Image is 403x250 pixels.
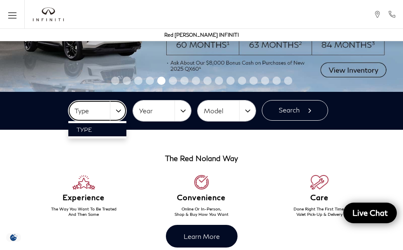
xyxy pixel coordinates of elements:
[25,194,142,202] h6: Experience
[273,77,281,85] span: Go to slide 15
[139,104,175,118] span: Year
[4,233,23,242] section: Click to Open Cookie Consent Modal
[198,100,256,121] button: Model
[166,225,238,248] a: Learn More
[33,7,64,21] a: infiniti
[192,77,200,85] span: Go to slide 8
[77,126,92,133] span: Type
[33,7,64,21] img: INFINITI
[215,77,223,85] span: Go to slide 10
[348,208,392,218] span: Live Chat
[204,104,239,118] span: Model
[123,77,131,85] span: Go to slide 2
[169,77,177,85] span: Go to slide 6
[133,100,191,121] button: Year
[175,206,228,217] span: Online Or In-Person, Shop & Buy How You Want
[284,77,292,85] span: Go to slide 16
[249,77,258,85] span: Go to slide 13
[203,77,212,85] span: Go to slide 9
[111,77,119,85] span: Go to slide 1
[226,77,235,85] span: Go to slide 11
[180,77,189,85] span: Go to slide 7
[261,77,269,85] span: Go to slide 14
[238,77,246,85] span: Go to slide 12
[165,154,238,163] h3: The Red Noland Way
[157,77,165,85] span: Go to slide 5
[294,206,345,217] span: Done Right The First Time, Valet Pick-Up & Delivery
[261,194,378,202] h6: Care
[4,233,23,242] img: Opt-Out Icon
[142,194,260,202] h6: Convenience
[134,77,142,85] span: Go to slide 3
[75,104,110,118] span: Type
[343,203,397,223] a: Live Chat
[68,100,126,121] button: Type
[51,206,116,217] span: The Way You Want To Be Treated And Then Some
[146,77,154,85] span: Go to slide 4
[164,32,239,38] a: Red [PERSON_NAME] INFINITI
[262,100,328,121] button: Search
